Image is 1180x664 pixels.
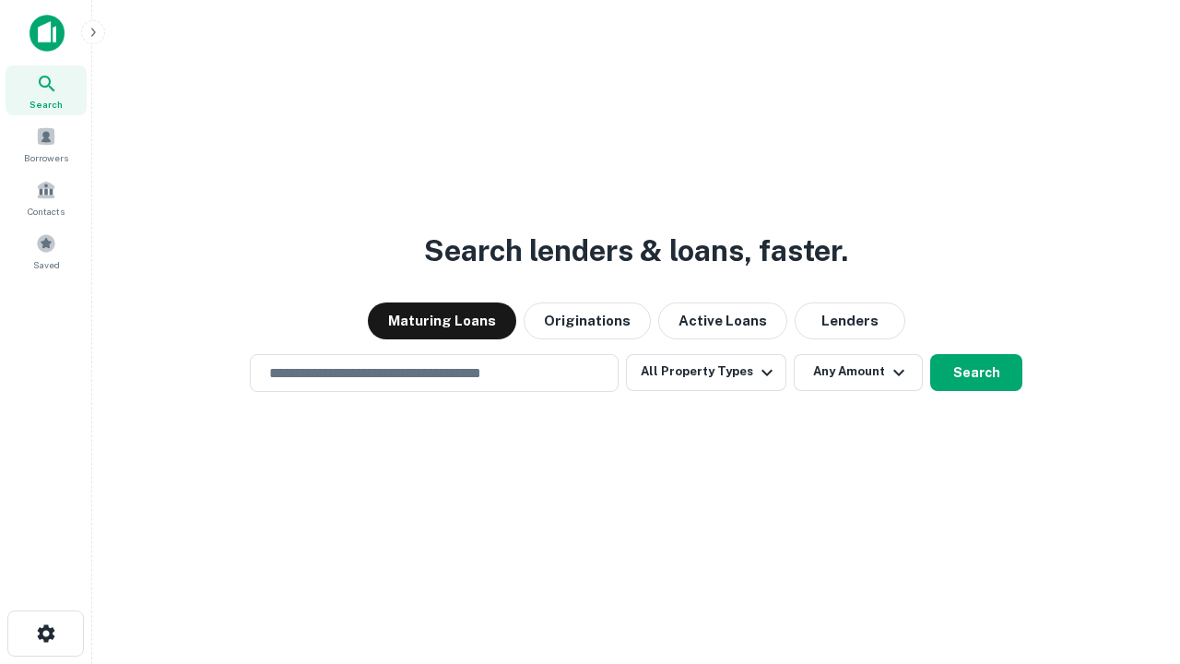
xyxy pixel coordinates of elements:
[658,302,787,339] button: Active Loans
[33,257,60,272] span: Saved
[1088,516,1180,605] iframe: Chat Widget
[368,302,516,339] button: Maturing Loans
[6,226,87,276] a: Saved
[24,150,68,165] span: Borrowers
[29,15,65,52] img: capitalize-icon.png
[626,354,786,391] button: All Property Types
[524,302,651,339] button: Originations
[794,354,923,391] button: Any Amount
[930,354,1022,391] button: Search
[29,97,63,112] span: Search
[28,204,65,219] span: Contacts
[424,229,848,273] h3: Search lenders & loans, faster.
[6,119,87,169] a: Borrowers
[6,65,87,115] a: Search
[6,172,87,222] a: Contacts
[795,302,905,339] button: Lenders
